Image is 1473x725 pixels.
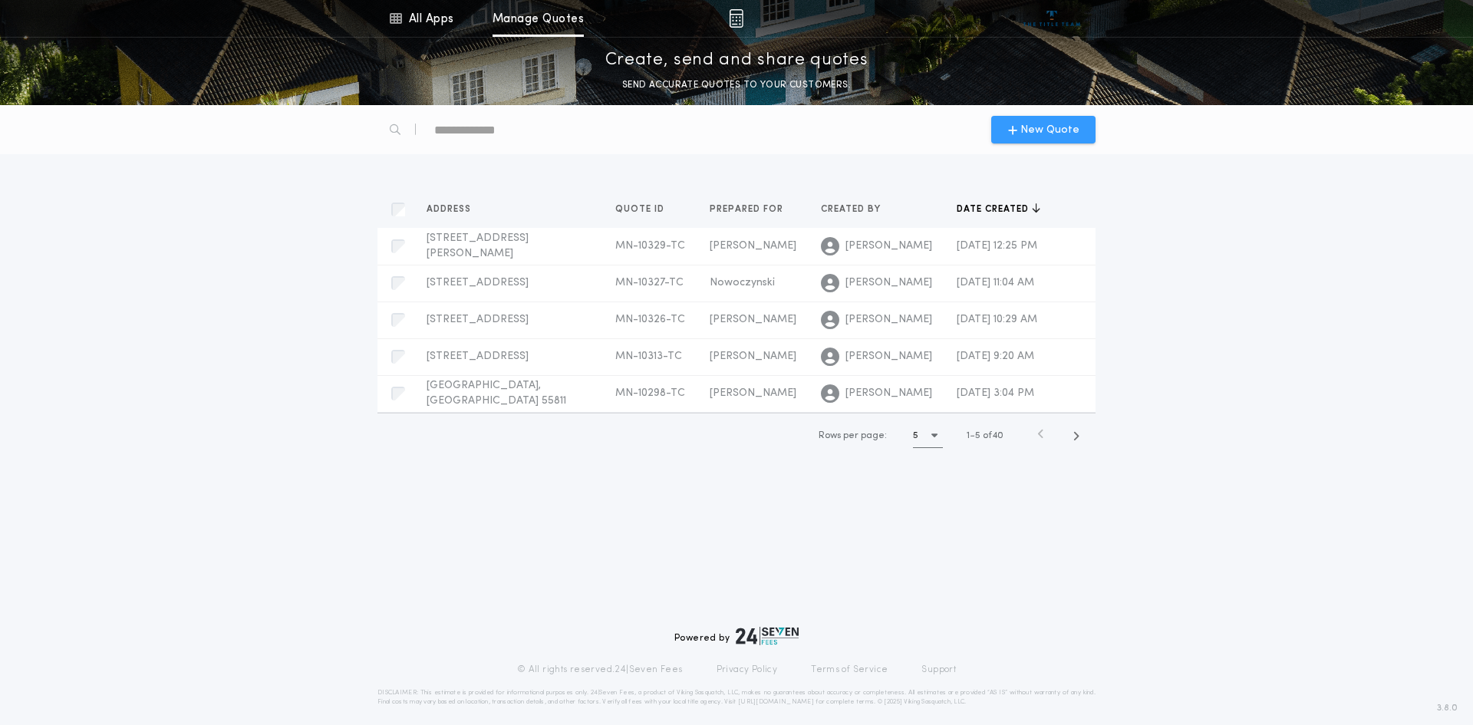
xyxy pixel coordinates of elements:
[736,627,799,645] img: logo
[615,240,685,252] span: MN-10329-TC
[427,314,529,325] span: [STREET_ADDRESS]
[615,202,676,217] button: Quote ID
[427,202,483,217] button: Address
[427,351,529,362] span: [STREET_ADDRESS]
[811,664,888,676] a: Terms of Service
[710,314,796,325] span: [PERSON_NAME]
[983,429,1003,443] span: of 40
[710,351,796,362] span: [PERSON_NAME]
[957,240,1037,252] span: [DATE] 12:25 PM
[615,203,667,216] span: Quote ID
[615,277,684,288] span: MN-10327-TC
[957,314,1037,325] span: [DATE] 10:29 AM
[921,664,956,676] a: Support
[729,9,743,28] img: img
[1023,11,1081,26] img: vs-icon
[717,664,778,676] a: Privacy Policy
[674,627,799,645] div: Powered by
[845,312,932,328] span: [PERSON_NAME]
[957,277,1034,288] span: [DATE] 11:04 AM
[913,423,943,448] button: 5
[377,688,1096,707] p: DISCLAIMER: This estimate is provided for informational purposes only. 24|Seven Fees, a product o...
[710,240,796,252] span: [PERSON_NAME]
[427,232,529,259] span: [STREET_ADDRESS][PERSON_NAME]
[710,277,775,288] span: Nowoczynski
[845,275,932,291] span: [PERSON_NAME]
[991,116,1096,143] button: New Quote
[427,380,566,407] span: [GEOGRAPHIC_DATA], [GEOGRAPHIC_DATA] 55811
[821,203,884,216] span: Created by
[913,428,918,443] h1: 5
[427,277,529,288] span: [STREET_ADDRESS]
[957,351,1034,362] span: [DATE] 9:20 AM
[605,48,868,73] p: Create, send and share quotes
[615,351,682,362] span: MN-10313-TC
[975,431,980,440] span: 5
[957,203,1032,216] span: Date created
[427,203,474,216] span: Address
[738,699,814,705] a: [URL][DOMAIN_NAME]
[845,239,932,254] span: [PERSON_NAME]
[1437,701,1458,715] span: 3.8.0
[710,203,786,216] span: Prepared for
[819,431,887,440] span: Rows per page:
[957,202,1040,217] button: Date created
[710,387,796,399] span: [PERSON_NAME]
[845,349,932,364] span: [PERSON_NAME]
[517,664,683,676] p: © All rights reserved. 24|Seven Fees
[845,386,932,401] span: [PERSON_NAME]
[615,387,685,399] span: MN-10298-TC
[967,431,970,440] span: 1
[821,202,892,217] button: Created by
[957,387,1034,399] span: [DATE] 3:04 PM
[1020,122,1079,138] span: New Quote
[615,314,685,325] span: MN-10326-TC
[622,77,851,93] p: SEND ACCURATE QUOTES TO YOUR CUSTOMERS.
